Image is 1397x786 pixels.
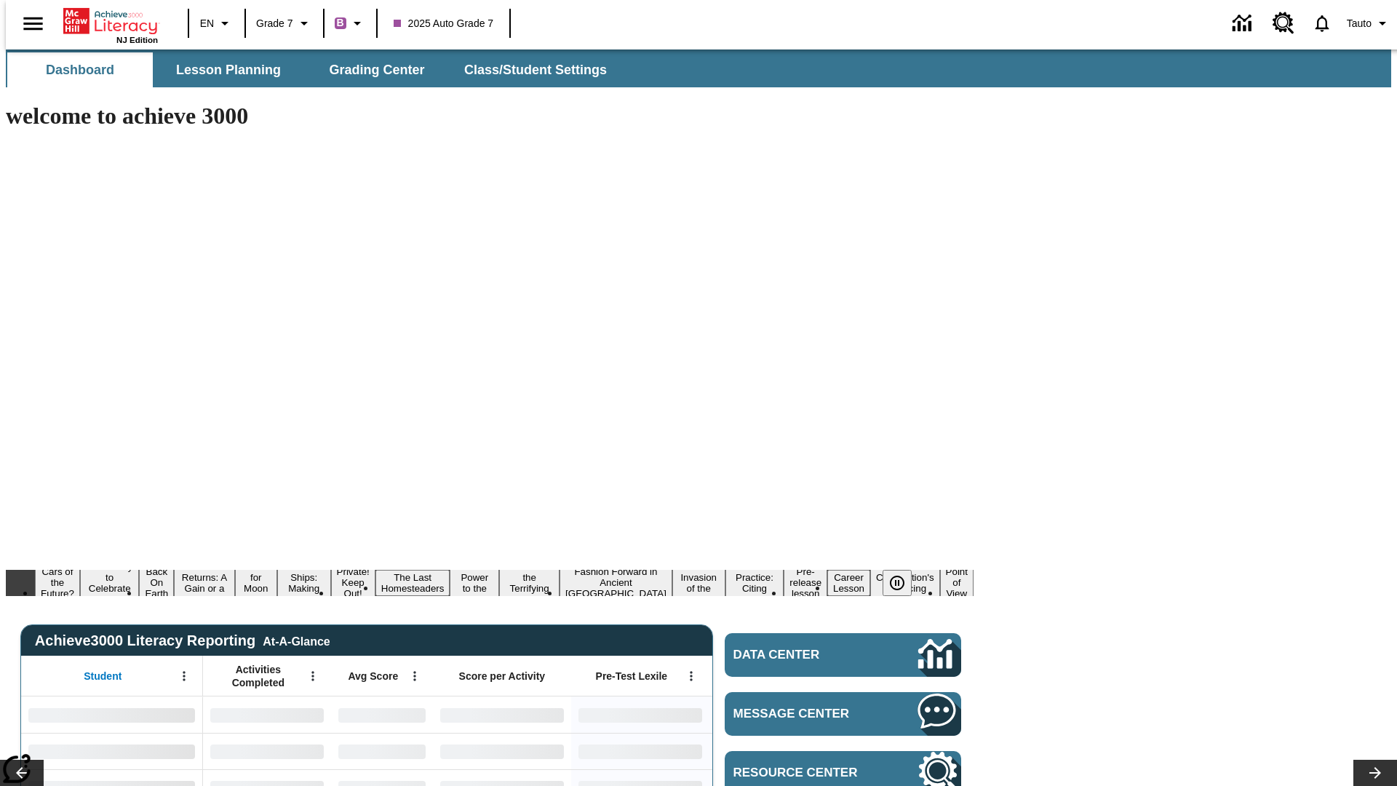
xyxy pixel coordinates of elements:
[1353,760,1397,786] button: Lesson carousel, Next
[304,52,450,87] button: Grading Center
[235,559,277,607] button: Slide 5 Time for Moon Rules?
[940,564,974,601] button: Slide 17 Point of View
[331,733,433,769] div: No Data,
[302,665,324,687] button: Open Menu
[827,570,870,596] button: Slide 15 Career Lesson
[263,632,330,648] div: At-A-Glance
[194,10,240,36] button: Language: EN, Select a language
[394,16,494,31] span: 2025 Auto Grade 7
[200,16,214,31] span: EN
[560,564,672,601] button: Slide 11 Fashion Forward in Ancient Rome
[256,16,293,31] span: Grade 7
[672,559,725,607] button: Slide 12 The Invasion of the Free CD
[176,62,281,79] span: Lesson Planning
[331,696,433,733] div: No Data,
[250,10,319,36] button: Grade: Grade 7, Select a grade
[1303,4,1341,42] a: Notifications
[725,559,784,607] button: Slide 13 Mixed Practice: Citing Evidence
[725,633,961,677] a: Data Center
[6,49,1391,87] div: SubNavbar
[12,2,55,45] button: Open side menu
[63,7,158,36] a: Home
[453,52,618,87] button: Class/Student Settings
[596,670,668,683] span: Pre-Test Lexile
[156,52,301,87] button: Lesson Planning
[329,10,372,36] button: Boost Class color is purple. Change class color
[203,733,331,769] div: No Data,
[680,665,702,687] button: Open Menu
[883,570,912,596] button: Pause
[173,665,195,687] button: Open Menu
[337,14,344,32] span: B
[733,707,875,721] span: Message Center
[116,36,158,44] span: NJ Edition
[6,103,974,130] h1: welcome to achieve 3000
[1264,4,1303,43] a: Resource Center, Will open in new tab
[375,570,450,596] button: Slide 8 The Last Homesteaders
[733,766,875,780] span: Resource Center
[1224,4,1264,44] a: Data Center
[277,559,331,607] button: Slide 6 Cruise Ships: Making Waves
[80,559,140,607] button: Slide 2 Get Ready to Celebrate Juneteenth!
[725,692,961,736] a: Message Center
[331,564,375,601] button: Slide 7 Private! Keep Out!
[7,52,153,87] button: Dashboard
[6,52,620,87] div: SubNavbar
[46,62,114,79] span: Dashboard
[1347,16,1372,31] span: Tauto
[84,670,122,683] span: Student
[459,670,546,683] span: Score per Activity
[203,696,331,733] div: No Data,
[499,559,560,607] button: Slide 10 Attack of the Terrifying Tomatoes
[348,670,398,683] span: Avg Score
[464,62,607,79] span: Class/Student Settings
[329,62,424,79] span: Grading Center
[63,5,158,44] div: Home
[35,632,330,649] span: Achieve3000 Literacy Reporting
[35,564,80,601] button: Slide 1 Cars of the Future?
[139,564,174,601] button: Slide 3 Back On Earth
[784,564,827,601] button: Slide 14 Pre-release lesson
[883,570,926,596] div: Pause
[174,559,234,607] button: Slide 4 Free Returns: A Gain or a Drain?
[1341,10,1397,36] button: Profile/Settings
[210,663,306,689] span: Activities Completed
[870,559,940,607] button: Slide 16 The Constitution's Balancing Act
[404,665,426,687] button: Open Menu
[450,559,499,607] button: Slide 9 Solar Power to the People
[733,648,869,662] span: Data Center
